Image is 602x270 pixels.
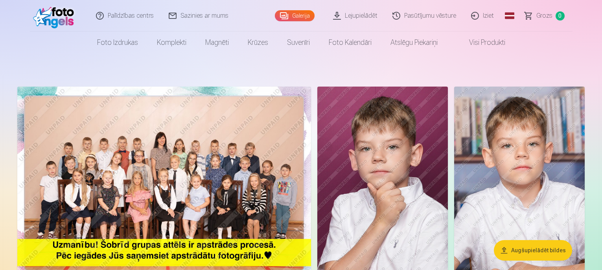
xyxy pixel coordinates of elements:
img: /fa1 [33,3,78,28]
a: Komplekti [147,31,196,54]
a: Magnēti [196,31,238,54]
a: Foto kalendāri [319,31,381,54]
a: Krūzes [238,31,278,54]
button: Augšupielādēt bildes [494,240,572,261]
span: Grozs [536,11,552,20]
a: Visi produkti [447,31,515,54]
a: Atslēgu piekariņi [381,31,447,54]
span: 0 [556,11,565,20]
a: Foto izdrukas [88,31,147,54]
a: Suvenīri [278,31,319,54]
a: Galerija [275,10,315,21]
